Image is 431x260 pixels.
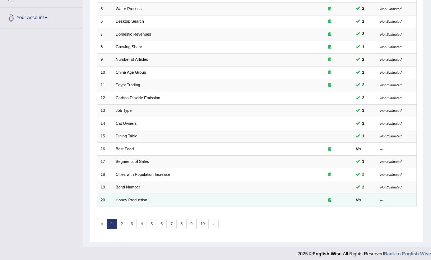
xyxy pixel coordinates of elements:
small: Not Evaluated [380,109,402,113]
a: 5 [147,219,157,229]
small: Not Evaluated [380,58,402,61]
a: Domestic Revenues [116,32,151,36]
span: You can still take this question [360,184,367,191]
a: Cat Owners [116,121,136,126]
td: 8 [97,41,112,53]
small: Not Evaluated [380,173,402,177]
div: Exam occurring question [310,82,349,88]
a: Growing Share [116,45,142,49]
td: 5 [97,3,112,15]
td: 13 [97,105,112,117]
td: 18 [97,168,112,181]
span: You can still take this question [360,69,367,76]
a: 3 [127,219,137,229]
a: 9 [186,219,197,229]
span: You can still take this question [360,18,367,25]
span: You can still take this question [360,95,367,101]
small: Not Evaluated [380,32,402,36]
a: Your Account [0,8,82,26]
a: Desktop Search [116,19,144,23]
small: Not Evaluated [380,134,402,138]
a: 4 [136,219,147,229]
a: Job Type [116,108,132,113]
td: 20 [97,194,112,206]
span: You can still take this question [360,159,367,165]
td: 7 [97,28,112,41]
small: Not Evaluated [380,96,402,100]
td: 15 [97,130,112,142]
a: 6 [157,219,167,229]
small: Not Evaluated [380,70,402,74]
span: You can still take this question [360,120,367,127]
a: Number of Articles [116,57,148,61]
a: 7 [167,219,177,229]
span: You can still take this question [360,133,367,140]
div: Exam occurring question [310,6,349,12]
div: Exam occurring question [310,70,349,76]
span: You can still take this question [360,31,367,37]
small: Not Evaluated [380,45,402,49]
div: Exam occurring question [310,197,349,203]
small: Not Evaluated [380,185,402,189]
span: « [97,219,107,229]
a: Honey Production [116,198,147,202]
td: 17 [97,155,112,168]
a: 2 [117,219,127,229]
div: Exam occurring question [310,146,349,152]
div: Exam occurring question [310,44,349,50]
td: 11 [97,79,112,92]
td: 14 [97,117,112,130]
em: No [356,198,361,202]
a: Best Food [116,147,134,151]
a: Cities with Population Increase [116,172,170,177]
small: Not Evaluated [380,83,402,87]
div: Exam occurring question [310,19,349,24]
a: » [208,219,219,229]
strong: English Wise. [312,251,343,256]
div: – [380,146,413,152]
td: 19 [97,181,112,193]
div: – [380,197,413,203]
td: 9 [97,54,112,66]
td: 10 [97,66,112,79]
small: Not Evaluated [380,7,402,11]
a: Egypt Trading [116,83,140,87]
td: 12 [97,92,112,104]
div: 2025 © All Rights Reserved [297,247,431,257]
div: Exam occurring question [310,57,349,63]
span: You can still take this question [360,56,367,63]
span: You can still take this question [360,44,367,50]
a: Segments of Sales [116,159,149,164]
a: 1 [107,219,117,229]
td: 6 [97,15,112,28]
a: 10 [196,219,209,229]
div: Exam occurring question [310,172,349,178]
small: Not Evaluated [380,160,402,164]
div: Exam occurring question [310,32,349,37]
a: Back to English Wise [384,251,431,256]
a: Dining Table [116,134,138,138]
a: Bond Number [116,185,140,189]
span: You can still take this question [360,171,367,178]
td: 16 [97,143,112,155]
a: China Age Group [116,70,146,74]
small: Not Evaluated [380,122,402,126]
span: You can still take this question [360,82,367,88]
span: You can still take this question [360,5,367,12]
em: No [356,147,361,151]
span: You can still take this question [360,108,367,114]
a: 8 [176,219,187,229]
small: Not Evaluated [380,19,402,23]
a: Water Process [116,6,142,11]
a: Carbon Dioxide Emission [116,96,160,100]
